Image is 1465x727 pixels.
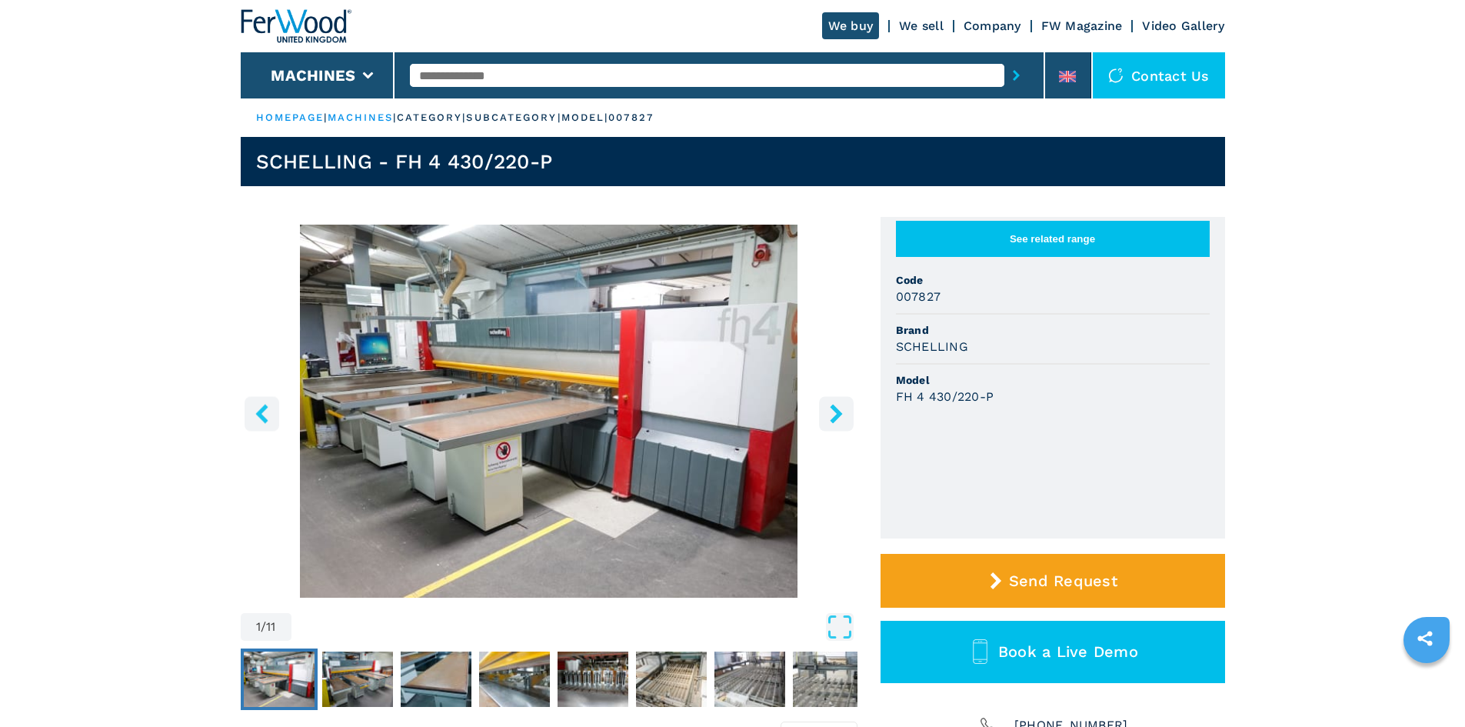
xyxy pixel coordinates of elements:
img: 94cfd18bdbd5c0c5f8d150ba5161246a [244,652,315,707]
span: / [261,621,266,633]
img: 6a49670ba07baaef63906699c6544a22 [558,652,628,707]
button: Go to Slide 3 [398,649,474,710]
nav: Thumbnail Navigation [241,649,857,710]
button: right-button [819,396,854,431]
span: Book a Live Demo [998,642,1138,661]
a: We sell [899,18,944,33]
a: We buy [822,12,880,39]
span: Brand [896,322,1210,338]
button: Go to Slide 6 [633,649,710,710]
button: See related range [896,221,1210,257]
a: Company [964,18,1021,33]
a: machines [328,112,394,123]
img: b9b9ee50d9728759bd6206c07819fb06 [714,652,785,707]
img: Contact us [1108,68,1124,83]
button: Go to Slide 1 [241,649,318,710]
span: | [393,112,396,123]
span: 1 [256,621,261,633]
img: 9b3ac841dcaf3d4d3319ce3472102b3c [322,652,393,707]
h3: 007827 [896,288,941,305]
button: submit-button [1004,58,1028,93]
button: Go to Slide 5 [554,649,631,710]
span: Code [896,272,1210,288]
span: | [324,112,327,123]
img: f420da6fbff9cbcf562a7ae778783023 [793,652,864,707]
p: category | [397,111,467,125]
a: HOMEPAGE [256,112,325,123]
h3: FH 4 430/220-P [896,388,994,405]
p: model | [561,111,609,125]
p: 007827 [608,111,654,125]
button: Send Request [881,554,1225,608]
p: subcategory | [466,111,561,125]
span: Model [896,372,1210,388]
button: Machines [271,66,355,85]
img: 543f52e1936f5b7008415a8d0cdb60a0 [636,652,707,707]
button: Go to Slide 8 [790,649,867,710]
a: Video Gallery [1142,18,1224,33]
a: sharethis [1406,619,1444,658]
img: Ferwood [241,9,351,43]
button: left-button [245,396,279,431]
span: Send Request [1009,572,1117,590]
button: Go to Slide 4 [476,649,553,710]
h1: SCHELLING - FH 4 430/220-P [256,149,553,174]
span: 11 [266,621,276,633]
div: Go to Slide 1 [241,225,857,598]
img: 0ec03c09412a2ae6e831187855f4bf08 [479,652,550,707]
button: Go to Slide 7 [711,649,788,710]
img: dd4a82673fbb77543c99f933bb06f8bc [401,652,471,707]
a: FW Magazine [1041,18,1123,33]
div: Contact us [1093,52,1225,98]
button: Go to Slide 2 [319,649,396,710]
h3: SCHELLING [896,338,968,355]
button: Book a Live Demo [881,621,1225,683]
button: Open Fullscreen [295,613,854,641]
img: Front Loading Beam Panel Saws SCHELLING FH 4 430/220-P [241,225,857,598]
